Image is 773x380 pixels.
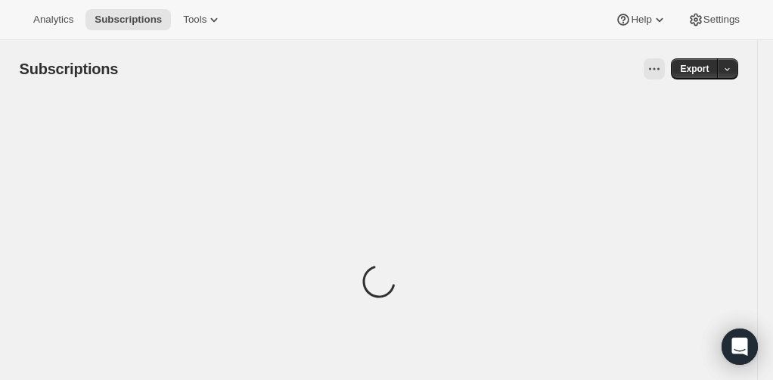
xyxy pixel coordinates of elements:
span: Analytics [33,14,73,26]
button: Help [607,9,675,30]
button: Settings [679,9,749,30]
button: Analytics [24,9,82,30]
span: Tools [183,14,206,26]
button: View actions for Subscriptions [644,58,665,79]
div: Open Intercom Messenger [722,329,758,365]
span: Settings [703,14,740,26]
span: Subscriptions [20,61,119,77]
button: Tools [174,9,231,30]
span: Subscriptions [95,14,162,26]
button: Subscriptions [85,9,171,30]
span: Help [631,14,651,26]
span: Export [680,63,709,75]
button: Export [671,58,718,79]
